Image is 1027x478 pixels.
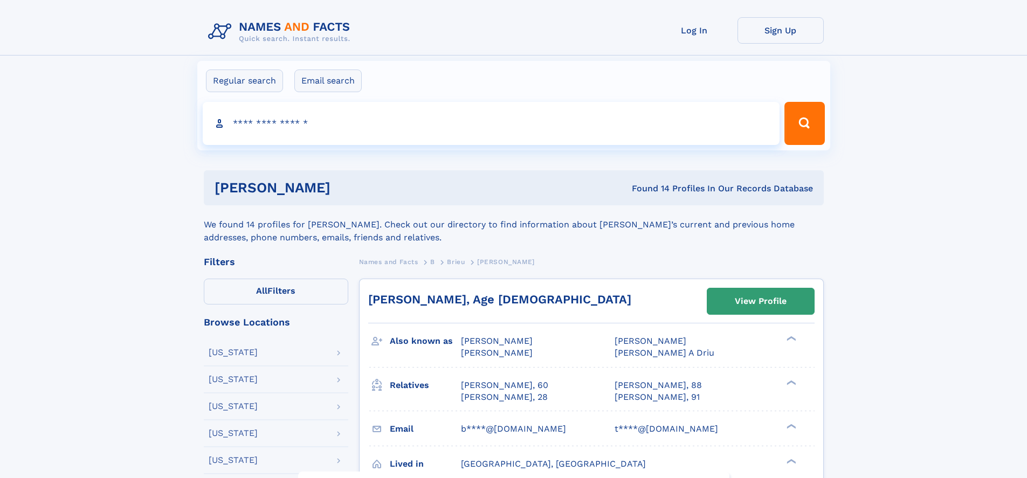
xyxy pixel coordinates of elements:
[461,379,548,391] a: [PERSON_NAME], 60
[615,336,686,346] span: [PERSON_NAME]
[430,255,435,268] a: B
[359,255,418,268] a: Names and Facts
[206,70,283,92] label: Regular search
[784,422,797,429] div: ❯
[204,317,348,327] div: Browse Locations
[368,293,631,306] a: [PERSON_NAME], Age [DEMOGRAPHIC_DATA]
[784,102,824,145] button: Search Button
[784,335,797,342] div: ❯
[390,332,461,350] h3: Also known as
[615,379,702,391] a: [PERSON_NAME], 88
[447,258,465,266] span: Brieu
[430,258,435,266] span: B
[390,420,461,438] h3: Email
[707,288,814,314] a: View Profile
[215,181,481,195] h1: [PERSON_NAME]
[737,17,824,44] a: Sign Up
[461,348,533,358] span: [PERSON_NAME]
[784,379,797,386] div: ❯
[461,391,548,403] a: [PERSON_NAME], 28
[735,289,787,314] div: View Profile
[209,348,258,357] div: [US_STATE]
[461,336,533,346] span: [PERSON_NAME]
[447,255,465,268] a: Brieu
[477,258,535,266] span: [PERSON_NAME]
[390,455,461,473] h3: Lived in
[204,257,348,267] div: Filters
[615,391,700,403] a: [PERSON_NAME], 91
[651,17,737,44] a: Log In
[294,70,362,92] label: Email search
[461,459,646,469] span: [GEOGRAPHIC_DATA], [GEOGRAPHIC_DATA]
[390,376,461,394] h3: Relatives
[209,375,258,384] div: [US_STATE]
[204,205,824,244] div: We found 14 profiles for [PERSON_NAME]. Check out our directory to find information about [PERSON...
[209,429,258,438] div: [US_STATE]
[204,17,359,46] img: Logo Names and Facts
[615,348,714,358] span: [PERSON_NAME] A Driu
[203,102,780,145] input: search input
[209,456,258,465] div: [US_STATE]
[481,183,813,195] div: Found 14 Profiles In Our Records Database
[256,286,267,296] span: All
[204,279,348,304] label: Filters
[209,402,258,411] div: [US_STATE]
[784,458,797,465] div: ❯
